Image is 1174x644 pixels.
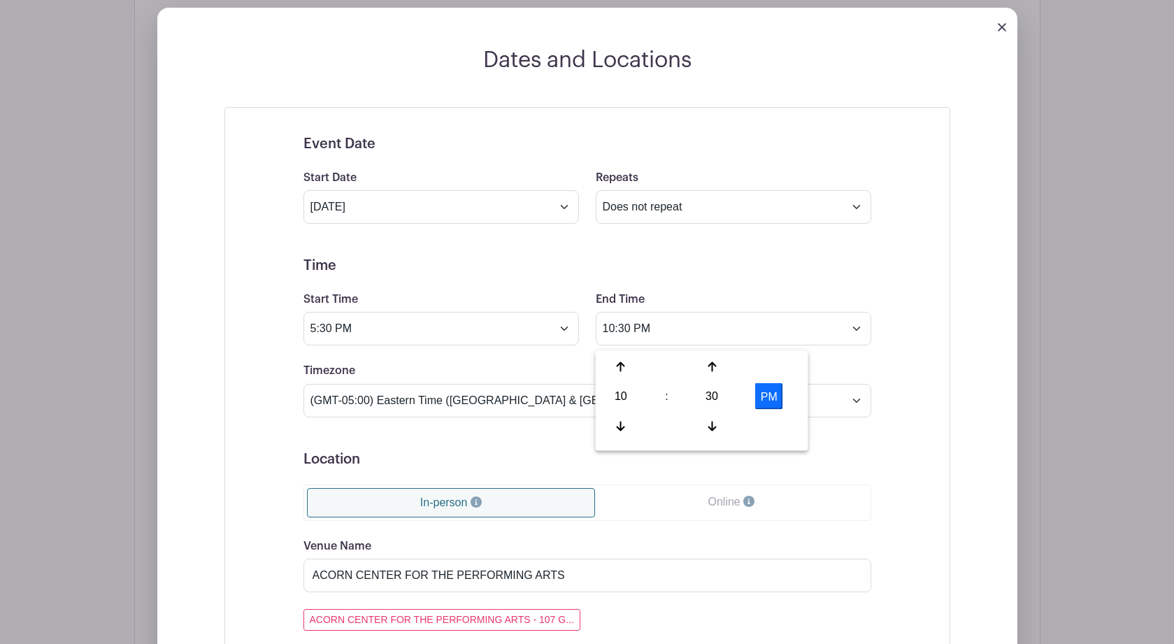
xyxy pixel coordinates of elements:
[599,354,644,380] div: Increment Hour
[689,383,735,410] div: Pick Minute
[303,559,871,592] input: Where is the event happening?
[303,609,580,631] button: ACORN CENTER FOR THE PERFORMING ARTS - 107 G...
[596,293,645,306] label: End Time
[303,540,371,553] label: Venue Name
[596,312,871,345] input: Select
[303,451,871,468] h5: Location
[303,171,357,185] label: Start Date
[595,488,867,516] a: Online
[689,354,735,380] div: Increment Minute
[689,413,735,439] div: Decrement Minute
[303,293,358,306] label: Start Time
[755,383,783,410] button: PM
[599,383,644,410] div: Pick Hour
[303,257,871,274] h5: Time
[307,488,596,517] a: In-person
[303,312,579,345] input: Select
[157,47,1017,73] h2: Dates and Locations
[998,23,1006,31] img: close_button-5f87c8562297e5c2d7936805f587ecaba9071eb48480494691a3f1689db116b3.svg
[303,364,355,378] label: Timezone
[596,171,638,185] label: Repeats
[303,136,871,152] h5: Event Date
[648,383,685,410] div: :
[303,190,579,224] input: Select
[599,413,644,439] div: Decrement Hour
